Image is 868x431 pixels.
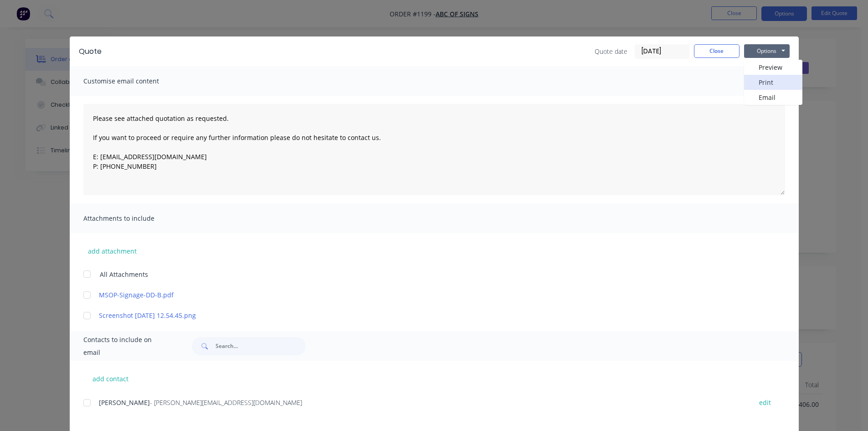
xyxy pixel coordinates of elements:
span: Contacts to include on email [83,333,169,359]
button: Preview [744,60,802,75]
button: Print [744,75,802,90]
span: All Attachments [100,270,148,279]
textarea: Please see attached quotation as requested. If you want to proceed or require any further informa... [83,104,785,195]
span: Customise email content [83,75,184,88]
a: Screenshot [DATE] 12.54.45.png [99,311,743,320]
button: add attachment [83,244,141,258]
button: Options [744,44,790,58]
span: Attachments to include [83,212,184,225]
span: - [PERSON_NAME][EMAIL_ADDRESS][DOMAIN_NAME] [150,398,302,407]
button: Close [694,44,740,58]
input: Search... [216,337,306,355]
button: add contact [83,372,138,385]
span: [PERSON_NAME] [99,398,150,407]
button: edit [754,396,776,409]
a: MSOP-Signage-DD-B.pdf [99,290,743,300]
div: Quote [79,46,102,57]
button: Email [744,90,802,105]
span: Quote date [595,47,627,56]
